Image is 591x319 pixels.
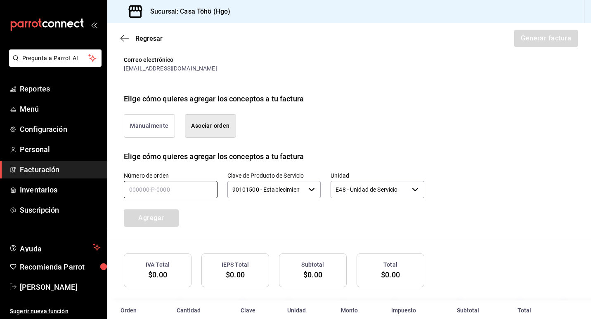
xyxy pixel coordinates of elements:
[20,261,100,272] span: Recomienda Parrot
[303,270,322,279] span: $0.00
[226,270,245,279] span: $0.00
[301,260,324,269] h3: Subtotal
[20,184,100,195] span: Inventarios
[124,114,175,138] button: Manualmente
[148,270,167,279] span: $0.00
[91,21,97,28] button: open_drawer_menu
[20,242,90,252] span: Ayuda
[331,181,409,198] input: Elige una opción
[124,151,304,162] div: Elige cómo quieres agregar los conceptos a tu factura
[124,93,304,104] div: Elige cómo quieres agregar los conceptos a tu factura
[20,281,100,293] span: [PERSON_NAME]
[20,83,100,94] span: Reportes
[20,204,100,216] span: Suscripción
[222,260,249,269] h3: IEPS Total
[124,172,217,178] label: Número de orden
[124,181,217,198] input: 000000-P-0000
[6,60,102,68] a: Pregunta a Parrot AI
[20,164,100,175] span: Facturación
[124,64,424,73] div: [EMAIL_ADDRESS][DOMAIN_NAME]
[121,35,163,42] button: Regresar
[381,270,400,279] span: $0.00
[20,103,100,115] span: Menú
[227,181,305,198] input: Elige una opción
[124,56,424,64] div: Correo electrónico
[227,172,321,178] label: Clave de Producto de Servicio
[10,307,100,316] span: Sugerir nueva función
[146,260,170,269] h3: IVA Total
[20,144,100,155] span: Personal
[135,35,163,42] span: Regresar
[185,114,236,138] button: Asociar orden
[331,172,424,178] label: Unidad
[20,124,100,135] span: Configuración
[9,49,102,67] button: Pregunta a Parrot AI
[383,260,397,269] h3: Total
[144,7,230,16] h3: Sucursal: Casa Töhö (Hgo)
[22,54,89,63] span: Pregunta a Parrot AI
